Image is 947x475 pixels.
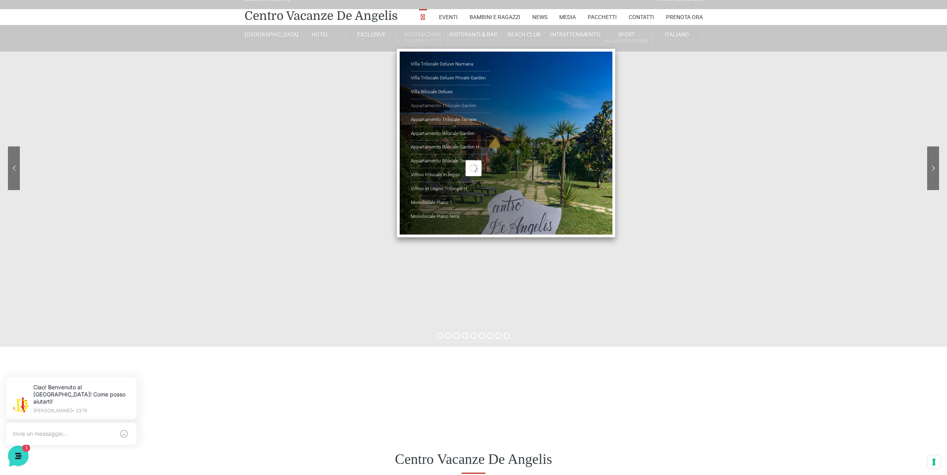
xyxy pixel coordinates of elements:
small: Rooms & Suites [397,37,447,45]
h1: Centro Vacanze De Angelis [244,451,703,468]
img: light [17,29,33,45]
span: Italiano [665,31,689,38]
a: Villa Trilocale Deluxe Numana [411,58,490,71]
a: Exclusive [346,31,397,38]
a: Monolocale Piano terra [411,210,490,223]
a: Centro Vacanze De Angelis [244,8,398,24]
span: Trova una risposta [13,132,62,138]
a: Contatti [629,9,654,25]
input: Cerca un articolo... [18,149,130,157]
span: 1 [79,254,85,260]
a: [GEOGRAPHIC_DATA] [244,31,295,38]
iframe: WooDoo Online Reception [244,369,703,406]
span: Inizia una conversazione [52,105,117,111]
a: Appartamento Trilocale Terrace [411,113,490,127]
a: Monolocale Piano 1 [411,196,490,210]
a: Villino in Legno Trilocale H [411,182,490,196]
a: Apri Centro Assistenza [85,132,146,138]
p: Home [24,266,37,273]
a: Ristoranti & Bar [448,31,499,38]
a: Appartamento Bilocale Garden H [411,140,490,154]
a: Appartamento Trilocale Garden [411,99,490,113]
a: Italiano [652,31,703,38]
a: Media [559,9,576,25]
a: SistemazioniRooms & Suites [397,31,448,46]
p: 13 h fa [132,76,146,83]
img: light [13,77,29,93]
button: 1Messaggi [55,255,104,273]
a: [DEMOGRAPHIC_DATA] tutto [71,63,146,70]
a: Hotel [295,31,346,38]
p: Messaggi [69,266,90,273]
a: Beach Club [499,31,550,38]
a: Prenota Ora [666,9,703,25]
button: Home [6,255,55,273]
a: Eventi [439,9,458,25]
p: Ciao! Benvenuto al [GEOGRAPHIC_DATA]! Come posso aiutarti! [33,86,127,94]
iframe: Customerly Messenger Launcher [6,444,30,468]
p: Aiuto [122,266,134,273]
p: [PERSON_NAME] • 23:15 [38,40,135,45]
a: Bambini e Ragazzi [470,9,520,25]
p: La nostra missione è rendere la tua esperienza straordinaria! [6,35,133,51]
span: Le tue conversazioni [13,63,67,70]
a: Villino trilocale in legno [411,168,490,182]
a: Intrattenimento [550,31,601,38]
span: 1 [138,86,146,94]
a: Villa Bilocale Deluxe [411,85,490,99]
a: SportAll Season Tennis [601,31,652,46]
button: Aiuto [104,255,152,273]
small: All Season Tennis [601,37,651,45]
p: Ciao! Benvenuto al [GEOGRAPHIC_DATA]! Come posso aiutarti! [38,16,135,37]
button: Le tue preferenze relative al consenso per le tecnologie di tracciamento [927,455,941,469]
button: Inizia una conversazione [13,100,146,116]
a: Pacchetti [588,9,617,25]
a: Appartamento Bilocale Garden [411,127,490,141]
h2: Ciao da De Angelis Resort 👋 [6,6,133,32]
a: [PERSON_NAME]Ciao! Benvenuto al [GEOGRAPHIC_DATA]! Come posso aiutarti!13 h fa1 [10,73,149,97]
a: Appartamento Bilocale Terrace [411,154,490,168]
span: [PERSON_NAME] [33,76,127,84]
a: News [532,9,547,25]
a: Villa Trilocale Deluxe Private Garden [411,71,490,85]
